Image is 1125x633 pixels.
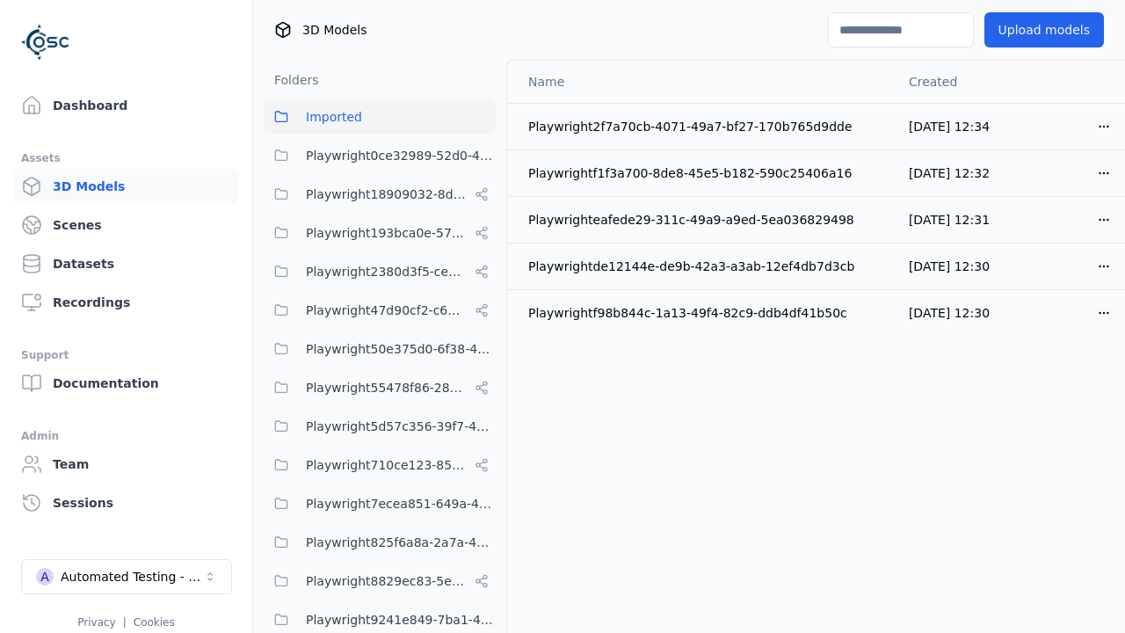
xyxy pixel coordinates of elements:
span: [DATE] 12:34 [909,120,990,134]
span: | [123,616,127,629]
span: Playwright2380d3f5-cebf-494e-b965-66be4d67505e [306,261,468,282]
span: Playwright55478f86-28dc-49b8-8d1f-c7b13b14578c [306,377,468,398]
a: Privacy [77,616,115,629]
button: Playwright825f6a8a-2a7a-425c-94f7-650318982f69 [264,525,496,560]
span: [DATE] 12:30 [909,306,990,320]
span: Playwright710ce123-85fd-4f8c-9759-23c3308d8830 [306,455,468,476]
button: Playwright193bca0e-57fa-418d-8ea9-45122e711dc7 [264,215,496,251]
img: Logo [21,18,70,67]
a: Cookies [134,616,175,629]
th: Created [895,61,1012,103]
button: Playwright5d57c356-39f7-47ed-9ab9-d0409ac6cddc [264,409,496,444]
div: Playwrightf98b844c-1a13-49f4-82c9-ddb4df41b50c [528,304,881,322]
div: Playwrightf1f3a700-8de8-45e5-b182-590c25406a16 [528,164,881,182]
span: [DATE] 12:30 [909,259,990,273]
span: Playwright8829ec83-5e68-4376-b984-049061a310ed [306,571,468,592]
span: Playwright18909032-8d07-45c5-9c81-9eec75d0b16b [306,184,468,205]
span: Playwright193bca0e-57fa-418d-8ea9-45122e711dc7 [306,222,468,244]
button: Playwright7ecea851-649a-419a-985e-fcff41a98b20 [264,486,496,521]
button: Playwright8829ec83-5e68-4376-b984-049061a310ed [264,564,496,599]
span: Playwright9241e849-7ba1-474f-9275-02cfa81d37fc [306,609,496,630]
div: Support [21,345,231,366]
button: Imported [264,99,496,135]
a: Scenes [14,207,238,243]
span: Playwright825f6a8a-2a7a-425c-94f7-650318982f69 [306,532,496,553]
span: [DATE] 12:31 [909,213,990,227]
a: Team [14,447,238,482]
span: Playwright7ecea851-649a-419a-985e-fcff41a98b20 [306,493,496,514]
button: Playwright2380d3f5-cebf-494e-b965-66be4d67505e [264,254,496,289]
div: Playwrightde12144e-de9b-42a3-a3ab-12ef4db7d3cb [528,258,881,275]
span: Playwright47d90cf2-c635-4353-ba3b-5d4538945666 [306,300,468,321]
h3: Folders [264,71,319,89]
button: Playwright50e375d0-6f38-48a7-96e0-b0dcfa24b72f [264,331,496,367]
button: Select a workspace [21,559,232,594]
div: Admin [21,426,231,447]
a: 3D Models [14,169,238,204]
div: Automated Testing - Playwright [61,568,203,586]
th: Name [507,61,895,103]
button: Upload models [984,12,1104,47]
span: Playwright5d57c356-39f7-47ed-9ab9-d0409ac6cddc [306,416,496,437]
button: Playwright18909032-8d07-45c5-9c81-9eec75d0b16b [264,177,496,212]
span: Imported [306,106,362,127]
button: Playwright55478f86-28dc-49b8-8d1f-c7b13b14578c [264,370,496,405]
span: Playwright0ce32989-52d0-45cf-b5b9-59d5033d313a [306,145,496,166]
a: Sessions [14,485,238,520]
span: [DATE] 12:32 [909,166,990,180]
span: 3D Models [302,21,367,39]
div: Playwrighteafede29-311c-49a9-a9ed-5ea036829498 [528,211,881,229]
button: Playwright0ce32989-52d0-45cf-b5b9-59d5033d313a [264,138,496,173]
button: Playwright710ce123-85fd-4f8c-9759-23c3308d8830 [264,447,496,483]
a: Datasets [14,246,238,281]
div: Playwright2f7a70cb-4071-49a7-bf27-170b765d9dde [528,118,881,135]
div: Assets [21,148,231,169]
button: Playwright47d90cf2-c635-4353-ba3b-5d4538945666 [264,293,496,328]
div: A [36,568,54,586]
a: Documentation [14,366,238,401]
span: Playwright50e375d0-6f38-48a7-96e0-b0dcfa24b72f [306,338,496,360]
a: Dashboard [14,88,238,123]
a: Recordings [14,285,238,320]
